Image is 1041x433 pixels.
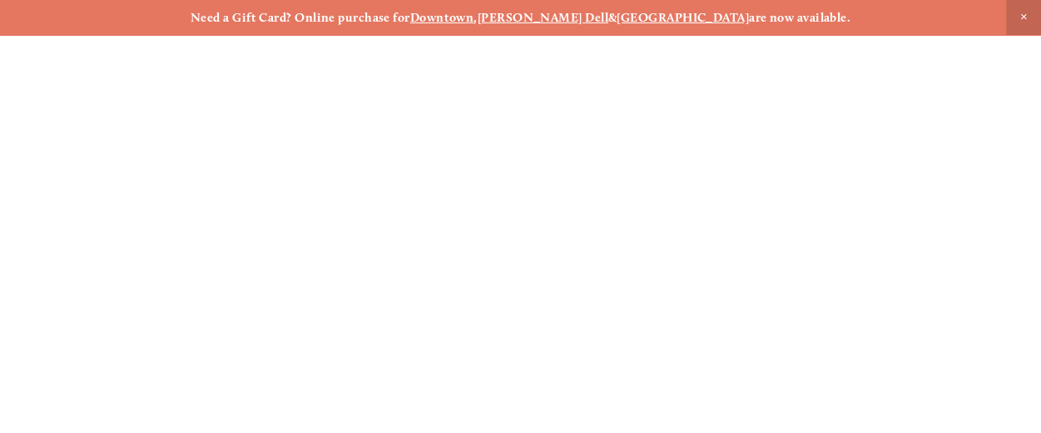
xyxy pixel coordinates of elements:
[410,10,474,25] a: Downtown
[608,10,617,25] strong: &
[617,10,749,25] a: [GEOGRAPHIC_DATA]
[473,10,477,25] strong: ,
[191,10,410,25] strong: Need a Gift Card? Online purchase for
[478,10,608,25] a: [PERSON_NAME] Dell
[749,10,850,25] strong: are now available.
